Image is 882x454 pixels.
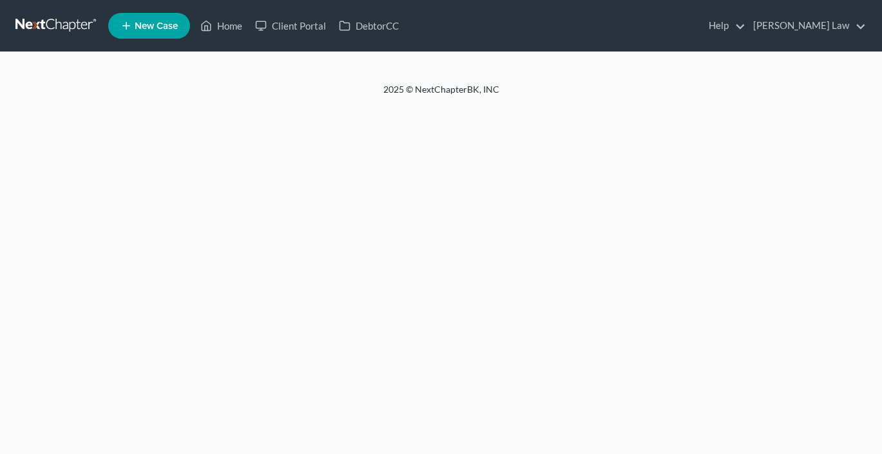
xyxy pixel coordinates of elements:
a: Client Portal [249,14,332,37]
a: Help [702,14,745,37]
a: DebtorCC [332,14,405,37]
div: 2025 © NextChapterBK, INC [74,83,809,106]
new-legal-case-button: New Case [108,13,190,39]
a: [PERSON_NAME] Law [747,14,866,37]
a: Home [194,14,249,37]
